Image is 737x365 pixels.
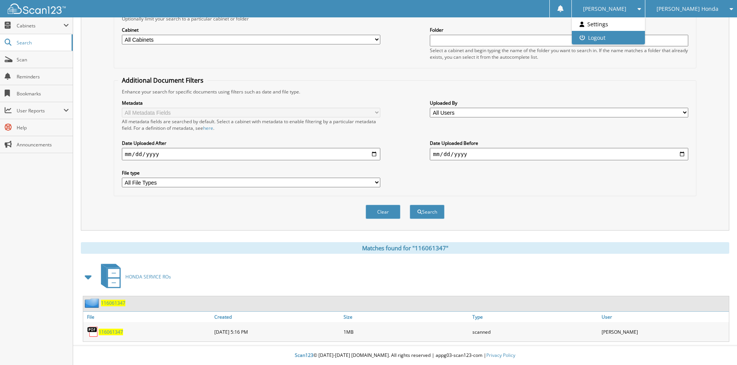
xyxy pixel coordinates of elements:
input: start [122,148,380,160]
div: © [DATE]-[DATE] [DOMAIN_NAME]. All rights reserved | appg03-scan123-com | [73,346,737,365]
a: 116061347 [101,300,125,306]
a: Created [212,312,342,322]
div: All metadata fields are searched by default. Select a cabinet with metadata to enable filtering b... [122,118,380,131]
label: File type [122,170,380,176]
span: Scan123 [295,352,313,358]
label: Metadata [122,100,380,106]
span: [PERSON_NAME] Honda [657,7,718,11]
div: [PERSON_NAME] [600,324,729,340]
span: HONDA SERVICE ROs [125,273,171,280]
a: Logout [572,31,645,44]
iframe: Chat Widget [698,328,737,365]
img: PDF.png [87,326,99,338]
span: Cabinets [17,22,63,29]
label: Folder [430,27,688,33]
legend: Additional Document Filters [118,76,207,85]
img: scan123-logo-white.svg [8,3,66,14]
span: [PERSON_NAME] [583,7,626,11]
span: Help [17,124,69,131]
label: Date Uploaded Before [430,140,688,146]
a: HONDA SERVICE ROs [96,261,171,292]
label: Cabinet [122,27,380,33]
span: Reminders [17,73,69,80]
div: Enhance your search for specific documents using filters such as date and file type. [118,88,692,95]
label: Date Uploaded After [122,140,380,146]
span: Search [17,39,68,46]
input: end [430,148,688,160]
span: Scan [17,56,69,63]
div: scanned [470,324,600,340]
a: Privacy Policy [486,352,515,358]
div: Select a cabinet and begin typing the name of the folder you want to search in. If the name match... [430,47,688,60]
a: File [83,312,212,322]
div: Matches found for "116061347" [81,242,729,254]
a: 116061347 [99,329,123,335]
button: Clear [366,205,400,219]
span: Announcements [17,141,69,148]
label: Uploaded By [430,100,688,106]
a: Type [470,312,600,322]
div: [DATE] 5:16 PM [212,324,342,340]
div: 1MB [342,324,471,340]
span: User Reports [17,107,63,114]
span: Bookmarks [17,90,69,97]
img: folder2.png [85,298,101,308]
button: Search [410,205,445,219]
a: Settings [572,17,645,31]
div: Optionally limit your search to a particular cabinet or folder [118,15,692,22]
a: here [203,125,213,131]
a: Size [342,312,471,322]
a: User [600,312,729,322]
